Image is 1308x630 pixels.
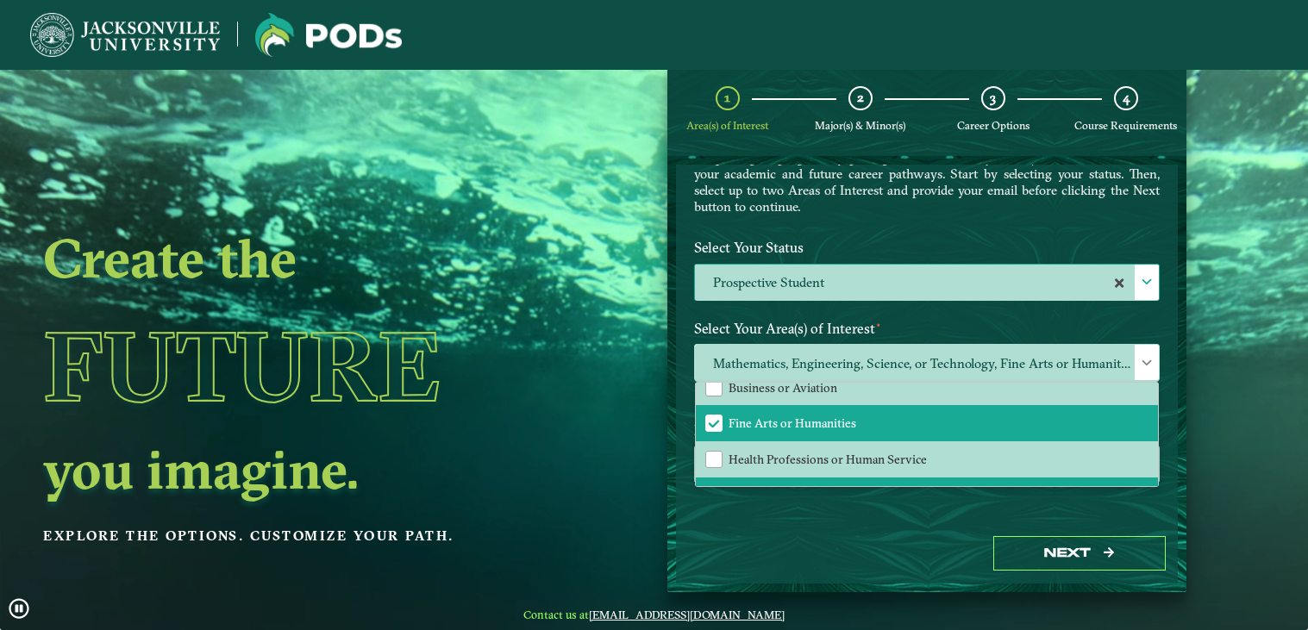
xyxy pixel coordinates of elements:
input: Enter your email [694,446,1160,483]
span: Area(s) of Interest [686,119,768,132]
p: Maximum 2 selections are allowed [694,386,1160,402]
span: 1 [724,90,730,106]
span: Mathematics, Engineering, Science, or Technology, Fine Arts or Humanities [695,345,1159,382]
a: [EMAIL_ADDRESS][DOMAIN_NAME] [589,608,785,621]
button: Next [993,536,1166,571]
p: [GEOGRAPHIC_DATA] offers you the freedom to pursue your passions and the flexibility to customize... [694,116,1160,215]
sup: ⋆ [875,318,882,331]
label: Select Your Area(s) of Interest [681,313,1173,345]
span: 2 [857,90,864,106]
span: Course Requirements [1074,119,1177,132]
h1: Future [43,288,546,445]
label: Select Your Status [681,232,1173,264]
li: Health Professions or Human Service [696,441,1158,477]
li: Mathematics, Engineering, Science, or Technology [696,477,1158,514]
img: Jacksonville University logo [255,13,402,57]
h2: Create the [43,234,546,282]
label: Enter your email below to receive a summary of the POD that you create. [681,414,1173,446]
span: Major(s) & Minor(s) [815,119,905,132]
sup: ⋆ [694,384,700,396]
span: Health Professions or Human Service [729,452,927,467]
p: Explore the options. Customize your path. [43,523,546,549]
h2: you imagine. [43,445,546,493]
span: 4 [1123,90,1130,106]
span: Fine Arts or Humanities [729,415,856,431]
li: Business or Aviation [696,369,1158,405]
span: Career Options [957,119,1030,132]
span: Business or Aviation [729,380,837,396]
li: Fine Arts or Humanities [696,405,1158,441]
span: Contact us at [511,608,798,621]
img: Jacksonville University logo [30,13,220,57]
label: Prospective Student [695,265,1159,302]
span: 3 [990,90,996,106]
